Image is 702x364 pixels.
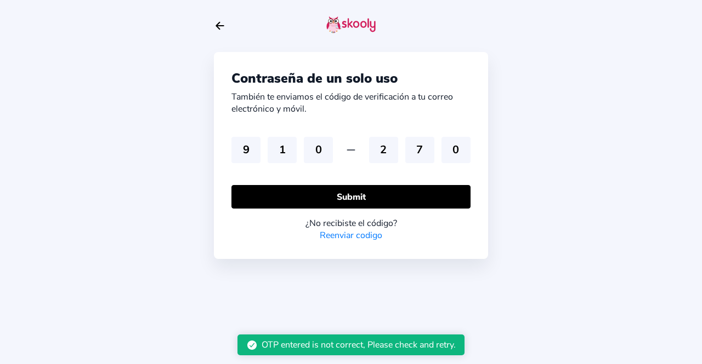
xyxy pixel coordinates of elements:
button: Submit [231,185,471,209]
div: Contraseña de un solo uso [231,70,471,87]
div: También te enviamos el código de verificación a tu correo electrónico y móvil. [231,91,471,115]
ion-icon: checkmark circle [246,339,258,351]
button: arrow back outline [214,20,226,32]
div: ¿No recibiste el código? [231,217,471,229]
a: Reenviar codigo [320,229,382,241]
div: OTP entered is not correct, Please check and retry. [262,339,456,351]
img: skooly-logo.png [326,16,376,33]
ion-icon: remove outline [344,143,358,157]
